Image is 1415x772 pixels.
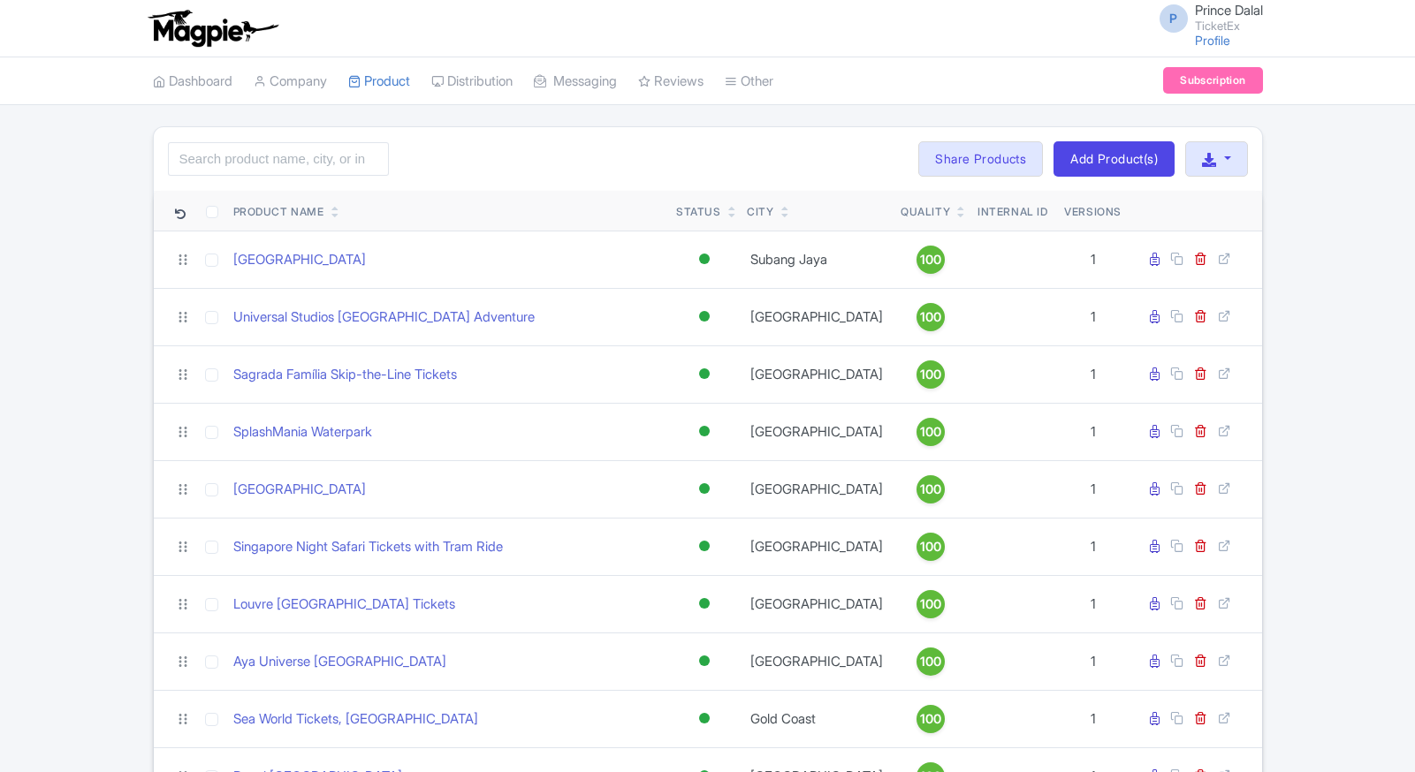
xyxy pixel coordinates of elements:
[696,246,713,272] div: Active
[696,534,713,559] div: Active
[920,594,941,614] span: 100
[696,706,713,731] div: Active
[696,361,713,387] div: Active
[1091,595,1096,612] span: 1
[901,590,961,618] a: 100
[740,231,894,288] td: Subang Jaya
[740,518,894,575] td: [GEOGRAPHIC_DATA]
[233,594,455,615] a: Louvre [GEOGRAPHIC_DATA] Tickets
[740,632,894,690] td: [GEOGRAPHIC_DATA]
[534,57,617,106] a: Messaging
[920,537,941,556] span: 100
[1091,308,1096,325] span: 1
[233,422,372,443] a: SplashMania Waterpark
[920,307,941,327] span: 100
[740,460,894,518] td: [GEOGRAPHIC_DATA]
[638,57,704,106] a: Reviews
[1091,366,1096,382] span: 1
[740,690,894,747] td: Gold Coast
[1195,2,1263,19] span: Prince Dalal
[901,705,961,733] a: 100
[918,141,1043,177] a: Share Products
[696,419,713,444] div: Active
[168,142,389,176] input: Search product name, city, or interal id
[233,307,535,328] a: Universal Studios [GEOGRAPHIC_DATA] Adventure
[740,403,894,460] td: [GEOGRAPHIC_DATA]
[1163,67,1262,94] a: Subscription
[740,288,894,345] td: [GEOGRAPHIC_DATA]
[920,365,941,384] span: 100
[696,476,713,502] div: Active
[901,533,961,561] a: 100
[233,652,446,672] a: Aya Universe [GEOGRAPHIC_DATA]
[431,57,513,106] a: Distribution
[901,418,961,446] a: 100
[920,652,941,671] span: 100
[920,422,941,442] span: 100
[901,647,961,676] a: 100
[696,304,713,329] div: Active
[233,204,324,220] div: Product Name
[1091,538,1096,555] span: 1
[144,9,281,48] img: logo-ab69f6fb50320c5b225c76a69d11143b.png
[901,204,950,220] div: Quality
[696,648,713,674] div: Active
[233,537,503,557] a: Singapore Night Safari Tickets with Tram Ride
[676,204,721,220] div: Status
[153,57,232,106] a: Dashboard
[233,709,478,730] a: Sea World Tickets, [GEOGRAPHIC_DATA]
[1160,4,1188,33] span: P
[1091,423,1096,440] span: 1
[901,360,961,389] a: 100
[747,204,773,220] div: City
[1149,4,1263,32] a: P Prince Dalal TicketEx
[1054,141,1175,177] a: Add Product(s)
[1091,710,1096,727] span: 1
[1057,191,1129,231] th: Versions
[920,250,941,269] span: 100
[740,575,894,632] td: [GEOGRAPHIC_DATA]
[901,475,961,503] a: 100
[901,303,961,331] a: 100
[1195,33,1230,48] a: Profile
[740,345,894,403] td: [GEOGRAPHIC_DATA]
[725,57,773,106] a: Other
[254,57,327,106] a: Company
[969,191,1058,231] th: Internal ID
[233,480,366,500] a: [GEOGRAPHIC_DATA]
[1091,653,1096,670] span: 1
[233,250,366,270] a: [GEOGRAPHIC_DATA]
[233,365,457,385] a: Sagrada Família Skip-the-Line Tickets
[1091,251,1096,268] span: 1
[696,591,713,617] div: Active
[920,709,941,729] span: 100
[920,480,941,499] span: 100
[1091,481,1096,497] span: 1
[348,57,410,106] a: Product
[901,246,961,274] a: 100
[1195,20,1263,32] small: TicketEx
